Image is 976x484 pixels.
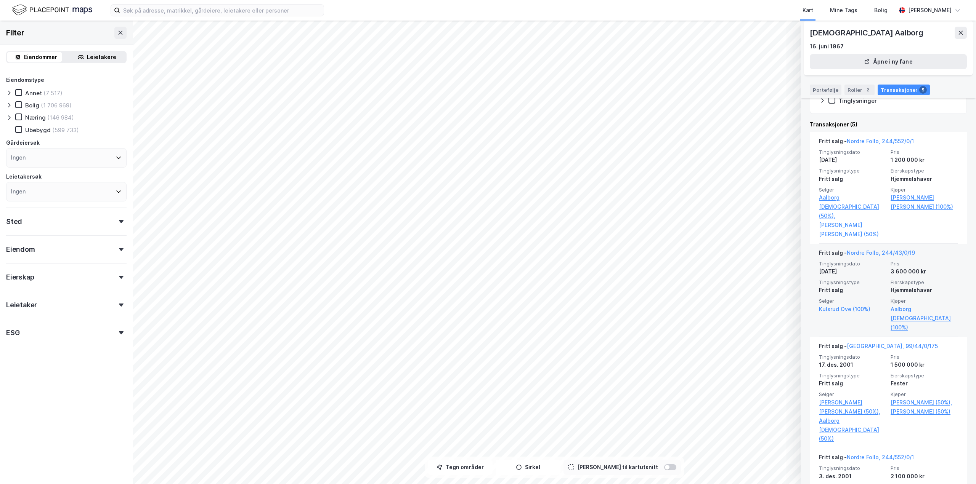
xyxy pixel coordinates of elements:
[830,6,857,15] div: Mine Tags
[891,354,958,360] span: Pris
[891,193,958,211] a: [PERSON_NAME] [PERSON_NAME] (100%)
[847,138,914,144] a: Nordre Follo, 244/552/0/1
[891,379,958,388] div: Fester
[810,85,841,95] div: Portefølje
[120,5,324,16] input: Søk på adresse, matrikkel, gårdeiere, leietakere eller personer
[819,267,886,276] div: [DATE]
[803,6,813,15] div: Kart
[819,248,915,260] div: Fritt salg -
[6,300,37,310] div: Leietaker
[6,172,42,181] div: Leietakersøk
[819,286,886,295] div: Fritt salg
[810,27,925,39] div: [DEMOGRAPHIC_DATA] Aalborg
[938,447,976,484] iframe: Chat Widget
[819,391,886,398] span: Selger
[6,217,22,226] div: Sted
[819,465,886,471] span: Tinglysningsdato
[819,379,886,388] div: Fritt salg
[428,460,493,475] button: Tegn områder
[6,75,44,85] div: Eiendomstype
[908,6,952,15] div: [PERSON_NAME]
[819,149,886,155] span: Tinglysningsdato
[12,3,92,17] img: logo.f888ab2527a4732fd821a326f86c7f29.svg
[891,372,958,379] span: Eierskapstype
[819,193,886,220] a: Aalborg [DEMOGRAPHIC_DATA] (50%),
[41,102,72,109] div: (1 706 969)
[891,398,958,407] a: [PERSON_NAME] (50%),
[810,42,844,51] div: 16. juni 1967
[891,149,958,155] span: Pris
[11,187,26,196] div: Ingen
[819,342,938,354] div: Fritt salg -
[891,391,958,398] span: Kjøper
[891,305,958,332] a: Aalborg [DEMOGRAPHIC_DATA] (100%)
[878,85,930,95] div: Transaksjoner
[819,472,886,481] div: 3. des. 2001
[891,155,958,165] div: 1 200 000 kr
[819,279,886,286] span: Tinglysningstype
[891,465,958,471] span: Pris
[11,153,26,162] div: Ingen
[819,260,886,267] span: Tinglysningsdato
[25,126,51,134] div: Ubebygd
[496,460,560,475] button: Sirkel
[891,472,958,481] div: 2 100 000 kr
[891,279,958,286] span: Eierskapstype
[891,168,958,174] span: Eierskapstype
[6,138,40,147] div: Gårdeiersøk
[819,187,886,193] span: Selger
[6,328,19,337] div: ESG
[891,174,958,184] div: Hjemmelshaver
[819,174,886,184] div: Fritt salg
[891,360,958,369] div: 1 500 000 kr
[819,168,886,174] span: Tinglysningstype
[819,220,886,239] a: [PERSON_NAME] [PERSON_NAME] (50%)
[891,298,958,304] span: Kjøper
[819,354,886,360] span: Tinglysningsdato
[819,416,886,444] a: Aalborg [DEMOGRAPHIC_DATA] (50%)
[52,126,79,134] div: (599 733)
[919,86,927,94] div: 5
[938,447,976,484] div: Kontrollprogram for chat
[819,305,886,314] a: Kulsrud Ove (100%)
[24,53,57,62] div: Eiendommer
[819,360,886,369] div: 17. des. 2001
[25,89,42,97] div: Annet
[6,245,35,254] div: Eiendom
[87,53,116,62] div: Leietakere
[819,298,886,304] span: Selger
[847,343,938,349] a: [GEOGRAPHIC_DATA], 99/44/0/175
[6,273,34,282] div: Eierskap
[819,155,886,165] div: [DATE]
[891,260,958,267] span: Pris
[819,453,914,465] div: Fritt salg -
[6,27,24,39] div: Filter
[891,407,958,416] a: [PERSON_NAME] (50%)
[810,120,967,129] div: Transaksjoner (5)
[819,137,914,149] div: Fritt salg -
[891,286,958,295] div: Hjemmelshaver
[47,114,74,121] div: (146 984)
[25,114,46,121] div: Næring
[864,86,872,94] div: 2
[891,267,958,276] div: 3 600 000 kr
[43,89,63,97] div: (7 517)
[838,97,877,104] div: Tinglysninger
[844,85,875,95] div: Roller
[25,102,39,109] div: Bolig
[891,187,958,193] span: Kjøper
[819,372,886,379] span: Tinglysningstype
[819,398,886,416] a: [PERSON_NAME] [PERSON_NAME] (50%),
[874,6,888,15] div: Bolig
[810,54,967,69] button: Åpne i ny fane
[577,463,658,472] div: [PERSON_NAME] til kartutsnitt
[847,454,914,460] a: Nordre Follo, 244/552/0/1
[847,249,915,256] a: Nordre Follo, 244/43/0/19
